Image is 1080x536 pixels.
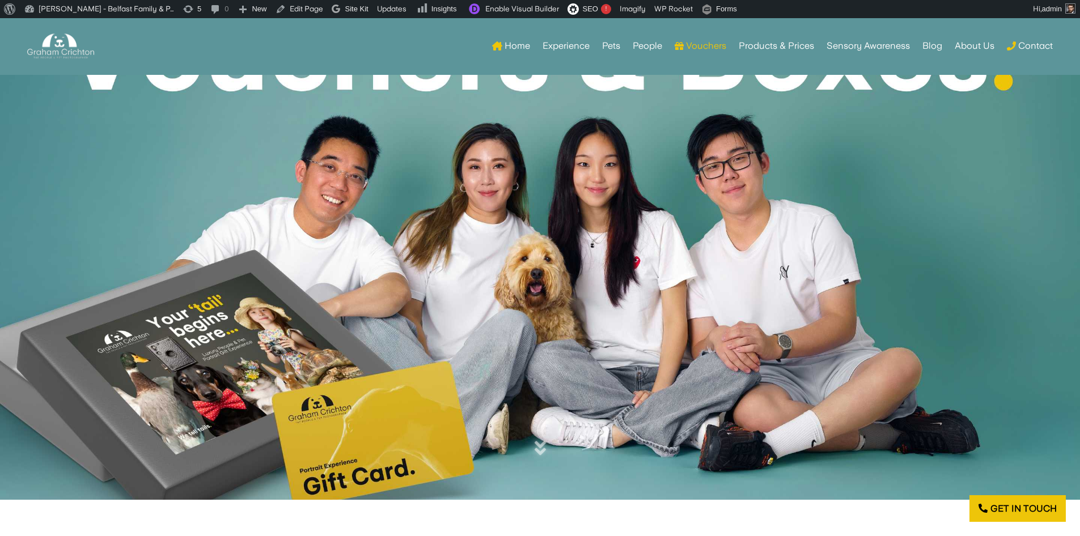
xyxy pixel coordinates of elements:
[601,4,611,14] div: !
[827,24,910,68] a: Sensory Awareness
[431,5,457,13] span: Insights
[27,31,94,62] img: Graham Crichton Photography Logo - Graham Crichton - Belfast Family & Pet Photography Studio
[345,5,368,13] span: Site Kit
[955,24,994,68] a: About Us
[675,24,726,68] a: Vouchers
[922,24,942,68] a: Blog
[633,24,662,68] a: People
[543,24,590,68] a: Experience
[969,495,1066,522] a: Get in touch
[602,24,620,68] a: Pets
[492,24,530,68] a: Home
[1042,5,1062,13] span: admin
[739,24,814,68] a: Products & Prices
[582,5,598,13] span: SEO
[1007,24,1053,68] a: Contact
